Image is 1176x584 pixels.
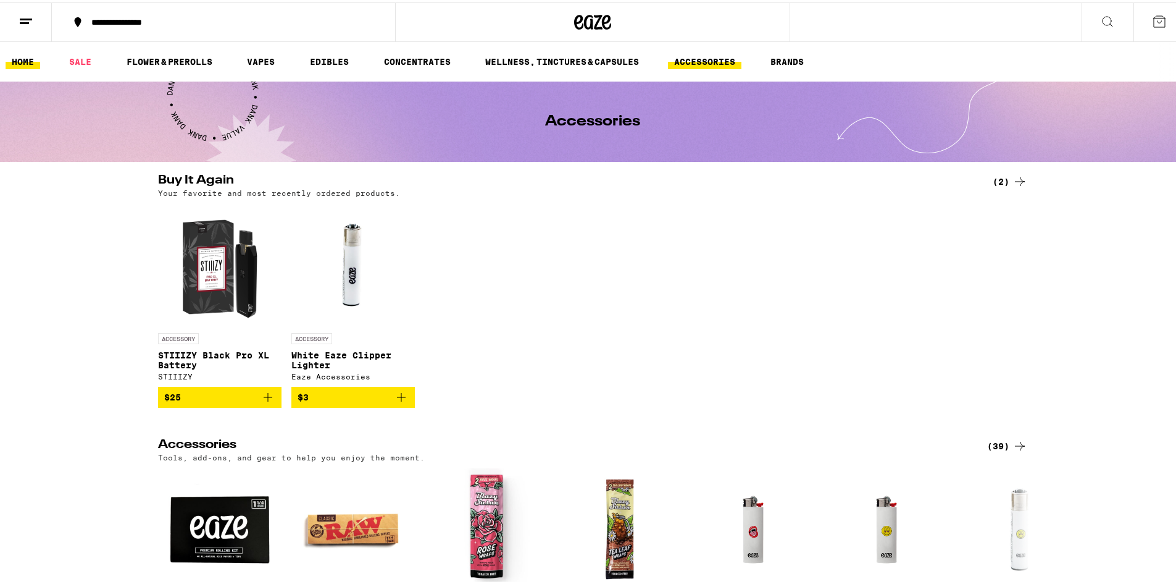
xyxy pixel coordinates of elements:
[764,52,810,67] button: BRANDS
[158,370,281,378] div: STIIIZY
[6,52,40,67] a: HOME
[158,331,199,342] p: ACCESSORY
[291,331,332,342] p: ACCESSORY
[158,187,400,195] p: Your favorite and most recently ordered products.
[291,348,415,368] p: White Eaze Clipper Lighter
[158,348,281,368] p: STIIIZY Black Pro XL Battery
[158,384,281,405] button: Add to bag
[120,52,219,67] a: FLOWER & PREROLLS
[304,52,355,67] a: EDIBLES
[291,370,415,378] div: Eaze Accessories
[378,52,457,67] a: CONCENTRATES
[291,384,415,405] button: Add to bag
[158,201,281,324] img: STIIIZY - STIIIZY Black Pro XL Battery
[63,52,98,67] a: SALE
[158,436,967,451] h2: Accessories
[291,201,415,384] a: Open page for White Eaze Clipper Lighter from Eaze Accessories
[668,52,741,67] a: ACCESSORIES
[158,451,425,459] p: Tools, add-ons, and gear to help you enjoy the moment.
[158,201,281,384] a: Open page for STIIIZY Black Pro XL Battery from STIIIZY
[158,172,967,187] h2: Buy It Again
[545,112,640,127] h1: Accessories
[987,436,1027,451] a: (39)
[291,201,415,324] img: Eaze Accessories - White Eaze Clipper Lighter
[993,172,1027,187] a: (2)
[479,52,645,67] a: WELLNESS, TINCTURES & CAPSULES
[298,390,309,400] span: $3
[241,52,281,67] a: VAPES
[164,390,181,400] span: $25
